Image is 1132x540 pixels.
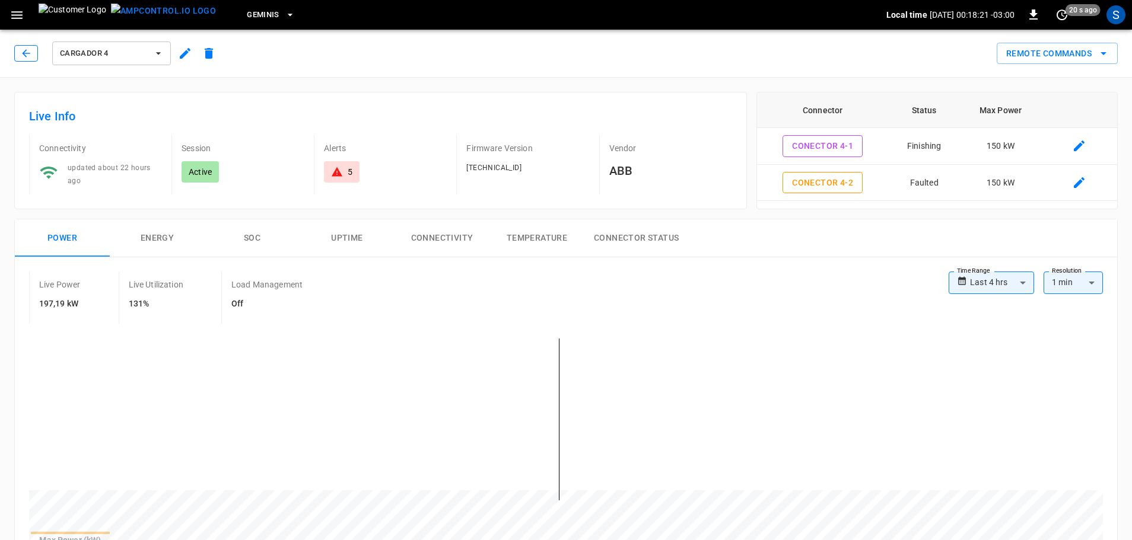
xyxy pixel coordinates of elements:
[110,219,205,257] button: Energy
[489,219,584,257] button: Temperature
[247,8,279,22] span: Geminis
[757,92,889,128] th: Connector
[1066,4,1101,16] span: 20 s ago
[466,164,522,172] span: [TECHNICAL_ID]
[324,142,447,154] p: Alerts
[960,92,1042,128] th: Max Power
[960,201,1042,238] td: 150 kW
[395,219,489,257] button: Connectivity
[757,92,1117,274] table: connector table
[129,279,183,290] p: Live Utilization
[39,142,162,154] p: Connectivity
[29,107,732,126] h6: Live Info
[1052,266,1082,276] label: Resolution
[609,142,732,154] p: Vendor
[957,266,990,276] label: Time Range
[466,142,589,154] p: Firmware Version
[39,4,106,26] img: Customer Logo
[68,164,151,185] span: updated about 22 hours ago
[1106,5,1125,24] div: profile-icon
[15,219,110,257] button: Power
[886,9,927,21] p: Local time
[242,4,300,27] button: Geminis
[39,279,81,290] p: Live Power
[231,298,303,311] h6: Off
[231,279,303,290] p: Load Management
[960,128,1042,165] td: 150 kW
[997,43,1118,65] div: remote commands options
[889,92,960,128] th: Status
[970,271,1034,294] div: Last 4 hrs
[889,128,960,165] td: Finishing
[205,219,300,257] button: SOC
[997,43,1118,65] button: Remote Commands
[300,219,395,257] button: Uptime
[60,47,148,60] span: Cargador 4
[584,219,688,257] button: Connector Status
[52,41,171,65] button: Cargador 4
[182,142,304,154] p: Session
[889,201,960,238] td: Available
[889,165,960,202] td: Faulted
[609,161,732,180] h6: ABB
[348,166,352,178] div: 5
[783,135,863,157] button: Conector 4-1
[783,172,863,194] button: Conector 4-2
[129,298,183,311] h6: 131%
[1044,271,1103,294] div: 1 min
[111,4,216,18] img: ampcontrol.io logo
[39,298,81,311] h6: 197,19 kW
[1052,5,1071,24] button: set refresh interval
[960,165,1042,202] td: 150 kW
[189,166,212,178] p: Active
[930,9,1015,21] p: [DATE] 00:18:21 -03:00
